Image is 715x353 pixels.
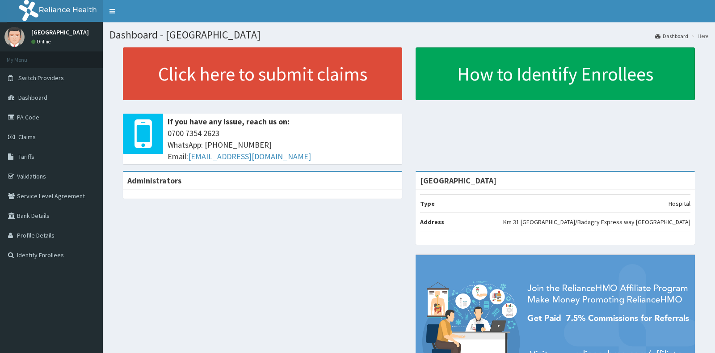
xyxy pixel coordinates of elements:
a: Dashboard [655,32,688,40]
span: Dashboard [18,94,47,102]
a: How to Identify Enrollees [416,47,695,100]
span: 0700 7354 2623 WhatsApp: [PHONE_NUMBER] Email: [168,128,398,162]
strong: [GEOGRAPHIC_DATA] [420,175,496,186]
img: User Image [4,27,25,47]
span: Tariffs [18,153,34,161]
b: Type [420,200,435,208]
b: If you have any issue, reach us on: [168,116,290,127]
li: Here [689,32,708,40]
a: Online [31,38,53,45]
b: Administrators [127,175,181,186]
h1: Dashboard - [GEOGRAPHIC_DATA] [109,29,708,41]
p: [GEOGRAPHIC_DATA] [31,29,89,35]
p: Km 31 [GEOGRAPHIC_DATA]/Badagry Express way [GEOGRAPHIC_DATA] [503,217,690,226]
span: Switch Providers [18,74,64,82]
p: Hospital [669,199,690,208]
span: Claims [18,133,36,141]
b: Address [420,218,444,226]
a: Click here to submit claims [123,47,402,100]
a: [EMAIL_ADDRESS][DOMAIN_NAME] [188,151,311,162]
